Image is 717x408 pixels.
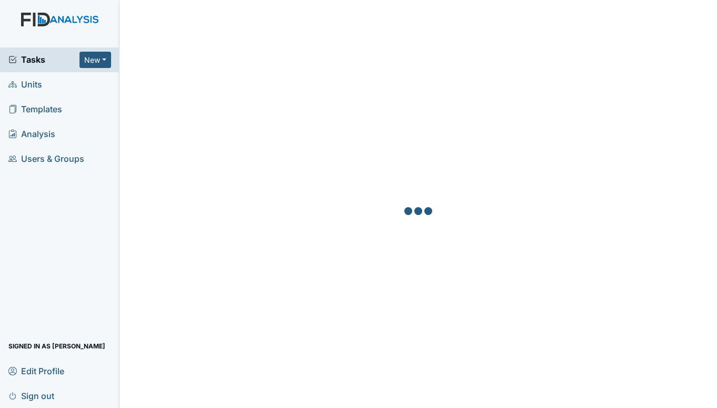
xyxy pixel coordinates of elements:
span: Units [8,76,42,93]
span: Users & Groups [8,151,84,167]
span: Analysis [8,126,55,142]
span: Templates [8,101,62,118]
span: Edit Profile [8,363,64,379]
span: Signed in as [PERSON_NAME] [8,338,105,354]
button: New [79,52,111,68]
a: Tasks [8,53,79,66]
span: Sign out [8,387,54,404]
